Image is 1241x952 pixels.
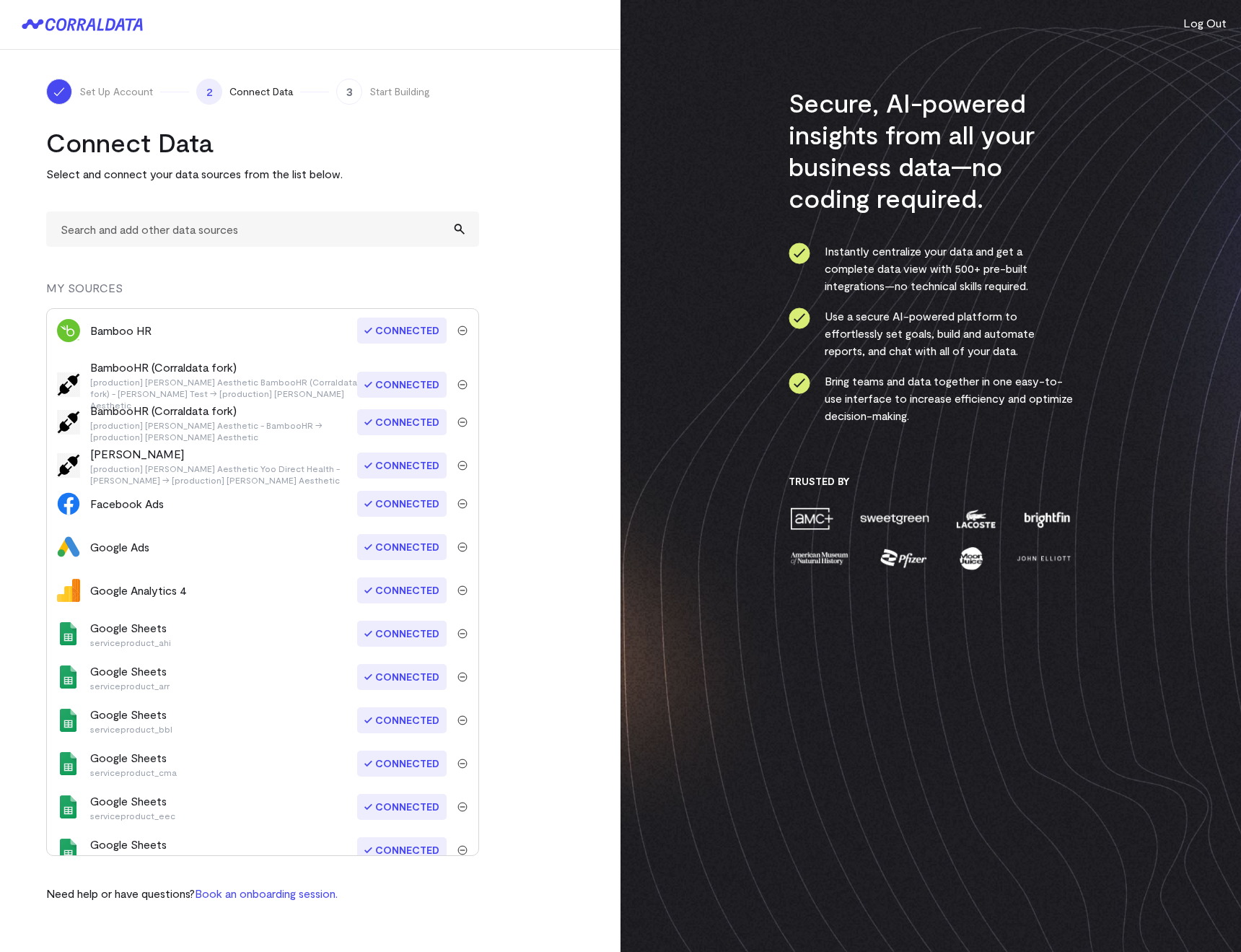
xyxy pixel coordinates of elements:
[789,372,810,394] img: ico-check-circle-0286c843c050abce574082beb609b3a87e49000e2dbcf9c8d101413686918542.svg
[879,546,929,571] img: pfizer-ec50623584d330049e431703d0cb127f675ce31f452716a68c3f54c01096e829.png
[789,475,1074,488] h3: Trusted By
[457,672,468,682] img: trash-ca1c80e1d16ab71a5036b7411d6fcb154f9f8364eee40f9fb4e52941a92a1061.svg
[789,506,835,531] img: amc-451ba355745a1e68da4dd692ff574243e675d7a235672d558af61b69e36ec7f3.png
[46,885,338,902] p: Need help or have questions?
[57,752,80,775] img: google_sheets-08cecd3b9849804923342972265c61ba0f9b7ad901475add952b19b9476c9a45.svg
[90,853,169,865] p: serviceproduct_ha
[457,585,468,595] img: trash-ca1c80e1d16ab71a5036b7411d6fcb154f9f8364eee40f9fb4e52941a92a1061.svg
[57,795,80,818] img: google_sheets-08cecd3b9849804923342972265c61ba0f9b7ad901475add952b19b9476c9a45.svg
[57,536,80,559] img: google_ads-1b58f43bd7feffc8709b649899e0ff922d69da16945e3967161387f108ed8d2f.png
[789,243,1074,294] li: Instantly centralize your data and get a complete data view with 500+ pre-built integrations—no t...
[789,307,810,329] img: ico-check-circle-0286c843c050abce574082beb609b3a87e49000e2dbcf9c8d101413686918542.svg
[90,680,170,691] p: serviceproduct_arr
[90,419,359,442] p: [production] [PERSON_NAME] Aesthetic - BambooHR → [production] [PERSON_NAME] Aesthetic
[46,165,479,183] p: Select and connect your data sources from the list below.
[357,621,447,647] span: Connected
[789,546,851,571] img: amnh-fc366fa550d3bbd8e1e85a3040e65cc9710d0bea3abcf147aa05e3a03bbbee56.png
[90,495,164,512] div: Facebook Ads
[57,372,80,397] img: default-18c5c2a3d62445d454f7cabd3bd2b259af443189a3587dd444f5ee89f9c2f5c0.png
[90,445,359,486] div: [PERSON_NAME]
[90,463,359,486] p: [production] [PERSON_NAME] Aesthetic Yoo Direct Health - [PERSON_NAME] → [production] [PERSON_NAM...
[357,664,447,690] span: Connected
[196,79,222,105] span: 2
[457,542,468,552] img: trash-ca1c80e1d16ab71a5036b7411d6fcb154f9f8364eee40f9fb4e52941a92a1061.svg
[859,506,931,531] img: sweetgreen-51a9cfd6e7f577b5d2973e4b74db2d3c444f7f1023d7d3914010f7123f825463.png
[46,126,479,158] h2: Connect Data
[90,538,149,556] div: Google Ads
[357,707,447,733] span: Connected
[457,417,468,427] img: trash-ca1c80e1d16ab71a5036b7411d6fcb154f9f8364eee40f9fb4e52941a92a1061.svg
[57,453,80,478] img: default-18c5c2a3d62445d454f7cabd3bd2b259af443189a3587dd444f5ee89f9c2f5c0.png
[90,582,187,599] div: Google Analytics 4
[357,577,447,603] span: Connected
[90,749,177,778] div: Google Sheets
[357,453,447,479] span: Connected
[90,359,359,411] div: BambooHR (Corraldata fork)
[52,84,66,99] img: ico-check-white-f112bc9ae5b8eaea75d262091fbd3bded7988777ca43907c4685e8c0583e79cb.svg
[357,837,447,863] span: Connected
[90,322,152,339] div: Bamboo HR
[957,546,986,571] img: moon-juice-8ce53f195c39be87c9a230f0550ad6397bce459ce93e102f0ba2bdfd7b7a5226.png
[57,839,80,862] img: google_sheets-08cecd3b9849804923342972265c61ba0f9b7ad901475add952b19b9476c9a45.svg
[90,723,172,735] p: serviceproduct_bbl
[457,499,468,509] img: trash-ca1c80e1d16ab71a5036b7411d6fcb154f9f8364eee40f9fb4e52941a92a1061.svg
[90,836,169,865] div: Google Sheets
[457,845,468,855] img: trash-ca1c80e1d16ab71a5036b7411d6fcb154f9f8364eee40f9fb4e52941a92a1061.svg
[57,579,80,602] img: google_analytics_4-633564437f1c5a1f80ed481c8598e5be587fdae20902a9d236da8b1a77aec1de.svg
[457,629,468,639] img: trash-ca1c80e1d16ab71a5036b7411d6fcb154f9f8364eee40f9fb4e52941a92a1061.svg
[90,376,359,411] p: [production] [PERSON_NAME] Aesthetic BambooHR (Corraldata fork) - [PERSON_NAME] Test → [productio...
[336,79,362,105] span: 3
[357,372,447,398] span: Connected
[90,810,175,821] p: serviceproduct_eec
[79,84,153,99] span: Set Up Account
[57,492,80,515] img: facebook_ads-70f54adf8324fd366a4dad5aa4e8dc3a193daeb41612ad8aba5915164cc799be.svg
[90,402,359,442] div: BambooHR (Corraldata fork)
[789,87,1074,214] h3: Secure, AI-powered insights from all your business data—no coding required.
[90,637,171,648] p: serviceproduct_ahi
[46,211,479,247] input: Search and add other data sources
[57,622,80,645] img: google_sheets-08cecd3b9849804923342972265c61ba0f9b7ad901475add952b19b9476c9a45.svg
[457,380,468,390] img: trash-ca1c80e1d16ab71a5036b7411d6fcb154f9f8364eee40f9fb4e52941a92a1061.svg
[357,751,447,777] span: Connected
[457,802,468,812] img: trash-ca1c80e1d16ab71a5036b7411d6fcb154f9f8364eee40f9fb4e52941a92a1061.svg
[357,409,447,435] span: Connected
[457,759,468,769] img: trash-ca1c80e1d16ab71a5036b7411d6fcb154f9f8364eee40f9fb4e52941a92a1061.svg
[357,318,447,344] span: Connected
[46,279,479,308] div: MY SOURCES
[357,794,447,820] span: Connected
[955,506,997,531] img: lacoste-ee8d7bb45e342e37306c36566003b9a215fb06da44313bcf359925cbd6d27eb6.png
[789,372,1074,424] li: Bring teams and data together in one easy-to-use interface to increase efficiency and optimize de...
[57,709,80,732] img: google_sheets-08cecd3b9849804923342972265c61ba0f9b7ad901475add952b19b9476c9a45.svg
[57,319,80,342] img: bamboohr-730cbdf7c131d26d76d7643074e59bb5ee4d1cbd531ccc9cd7c964cf112bcb7b.svg
[57,410,80,434] img: default-18c5c2a3d62445d454f7cabd3bd2b259af443189a3587dd444f5ee89f9c2f5c0.png
[1183,14,1227,32] button: Log Out
[1014,546,1073,571] img: john-elliott-7c54b8592a34f024266a72de9d15afc68813465291e207b7f02fde802b847052.png
[90,706,172,735] div: Google Sheets
[90,663,170,691] div: Google Sheets
[90,792,175,821] div: Google Sheets
[1021,506,1073,531] img: brightfin-814104a60bf555cbdbde4872c1947232c4c7b64b86a6714597b672683d806f7b.png
[369,84,430,99] span: Start Building
[57,665,80,689] img: google_sheets-08cecd3b9849804923342972265c61ba0f9b7ad901475add952b19b9476c9a45.svg
[789,307,1074,359] li: Use a secure AI-powered platform to effortlessly set goals, build and automate reports, and chat ...
[357,491,447,517] span: Connected
[90,619,171,648] div: Google Sheets
[789,243,810,264] img: ico-check-circle-0286c843c050abce574082beb609b3a87e49000e2dbcf9c8d101413686918542.svg
[229,84,293,99] span: Connect Data
[457,326,468,336] img: trash-ca1c80e1d16ab71a5036b7411d6fcb154f9f8364eee40f9fb4e52941a92a1061.svg
[457,460,468,471] img: trash-ca1c80e1d16ab71a5036b7411d6fcb154f9f8364eee40f9fb4e52941a92a1061.svg
[357,534,447,560] span: Connected
[195,886,338,900] a: Book an onboarding session.
[457,715,468,725] img: trash-ca1c80e1d16ab71a5036b7411d6fcb154f9f8364eee40f9fb4e52941a92a1061.svg
[90,767,177,778] p: serviceproduct_cma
